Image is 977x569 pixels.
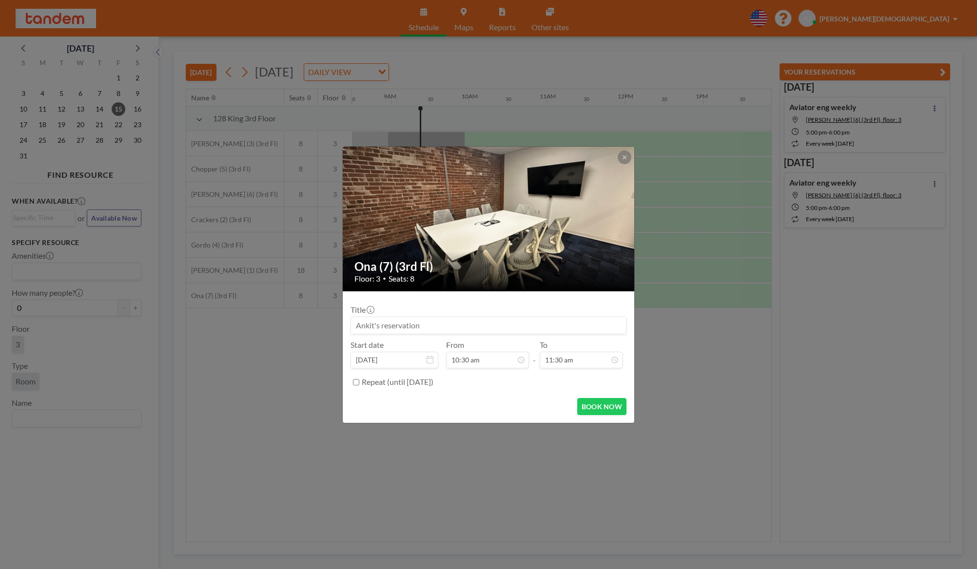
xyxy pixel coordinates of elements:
[351,340,384,350] label: Start date
[343,109,635,328] img: 537.jpg
[351,317,626,334] input: Ankit's reservation
[577,398,626,415] button: BOOK NOW
[362,377,433,387] label: Repeat (until [DATE])
[540,340,547,350] label: To
[533,343,536,365] span: -
[354,259,624,274] h2: Ona (7) (3rd Fl)
[354,274,380,284] span: Floor: 3
[383,275,386,282] span: •
[389,274,414,284] span: Seats: 8
[351,305,373,315] label: Title
[446,340,464,350] label: From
